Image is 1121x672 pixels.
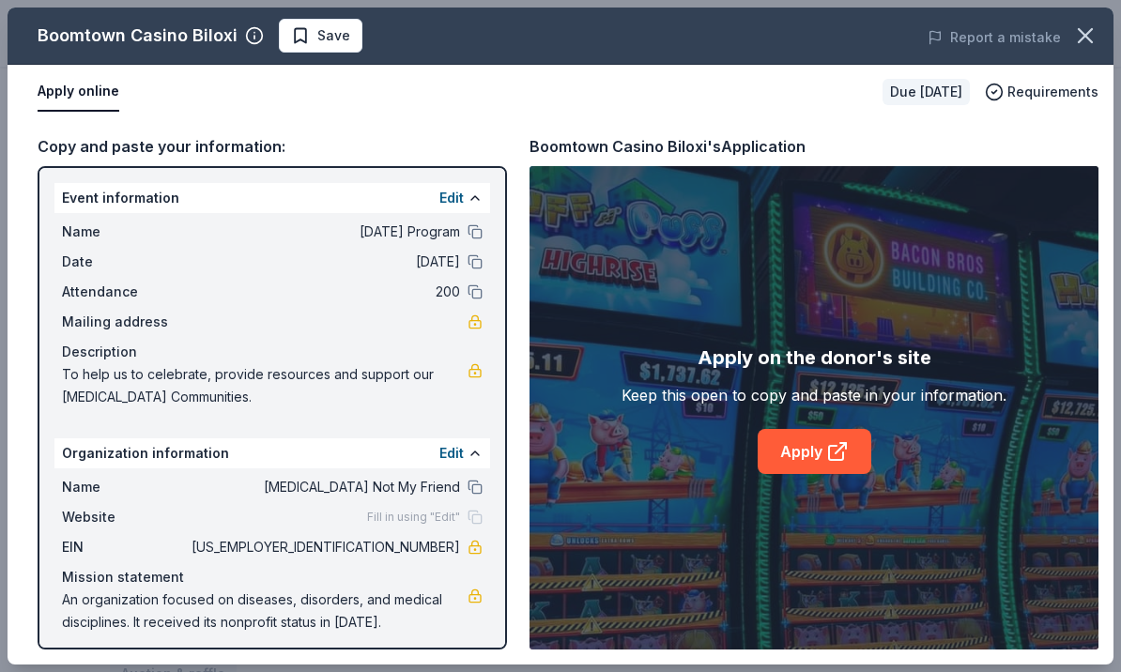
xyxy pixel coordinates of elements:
[62,251,188,273] span: Date
[62,536,188,558] span: EIN
[54,183,490,213] div: Event information
[62,311,188,333] span: Mailing address
[54,438,490,468] div: Organization information
[62,588,468,634] span: An organization focused on diseases, disorders, and medical disciplines. It received its nonprofi...
[883,79,970,105] div: Due [DATE]
[188,281,460,303] span: 200
[279,19,362,53] button: Save
[985,81,1098,103] button: Requirements
[62,363,468,408] span: To help us to celebrate, provide resources and support our [MEDICAL_DATA] Communities.
[367,510,460,525] span: Fill in using "Edit"
[38,72,119,112] button: Apply online
[698,343,931,373] div: Apply on the donor's site
[188,476,460,498] span: [MEDICAL_DATA] Not My Friend
[928,26,1061,49] button: Report a mistake
[38,21,238,51] div: Boomtown Casino Biloxi
[530,134,806,159] div: Boomtown Casino Biloxi's Application
[62,506,188,528] span: Website
[62,281,188,303] span: Attendance
[188,536,460,558] span: [US_EMPLOYER_IDENTIFICATION_NUMBER]
[622,384,1006,406] div: Keep this open to copy and paste in your information.
[1007,81,1098,103] span: Requirements
[439,187,464,209] button: Edit
[62,341,483,363] div: Description
[188,221,460,243] span: [DATE] Program
[62,476,188,498] span: Name
[62,221,188,243] span: Name
[758,429,871,474] a: Apply
[38,134,507,159] div: Copy and paste your information:
[439,442,464,465] button: Edit
[188,251,460,273] span: [DATE]
[317,24,350,47] span: Save
[62,566,483,588] div: Mission statement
